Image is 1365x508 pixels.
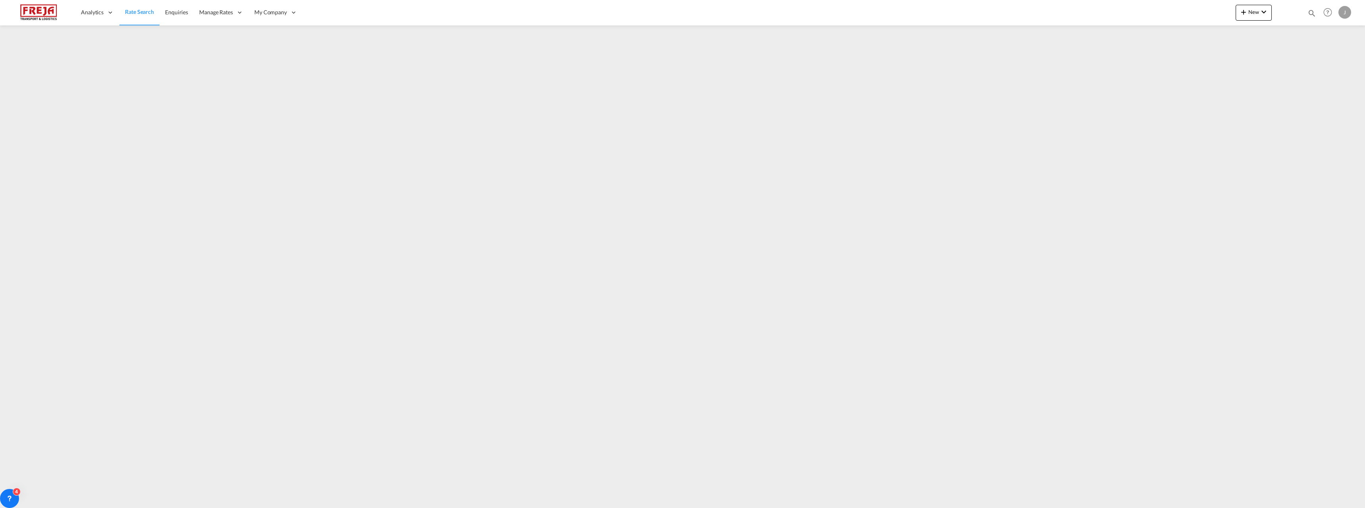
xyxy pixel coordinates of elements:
[1239,9,1269,15] span: New
[254,8,287,16] span: My Company
[1307,9,1316,21] div: icon-magnify
[1236,5,1272,21] button: icon-plus 400-fgNewicon-chevron-down
[1321,6,1334,19] span: Help
[1321,6,1338,20] div: Help
[125,8,154,15] span: Rate Search
[199,8,233,16] span: Manage Rates
[81,8,104,16] span: Analytics
[1259,7,1269,17] md-icon: icon-chevron-down
[165,9,188,15] span: Enquiries
[12,4,65,21] img: 586607c025bf11f083711d99603023e7.png
[1338,6,1351,19] div: J
[1307,9,1316,17] md-icon: icon-magnify
[1239,7,1248,17] md-icon: icon-plus 400-fg
[6,466,34,496] iframe: Chat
